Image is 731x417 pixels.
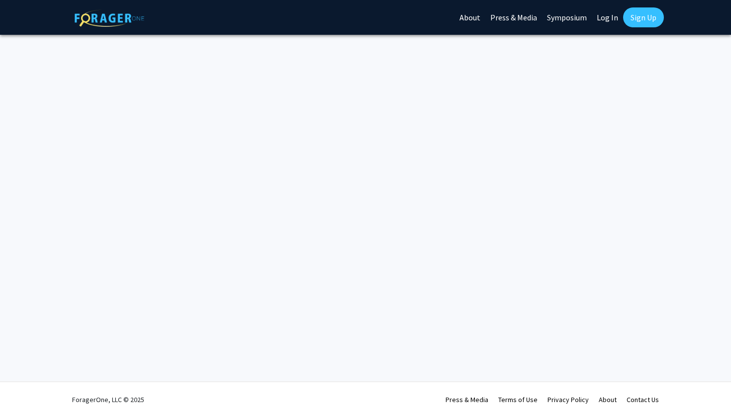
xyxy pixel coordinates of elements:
img: ForagerOne Logo [75,9,144,27]
a: Sign Up [623,7,664,27]
a: Privacy Policy [548,395,589,404]
a: Terms of Use [498,395,538,404]
div: ForagerOne, LLC © 2025 [72,382,144,417]
a: About [599,395,617,404]
a: Contact Us [627,395,659,404]
a: Press & Media [446,395,488,404]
